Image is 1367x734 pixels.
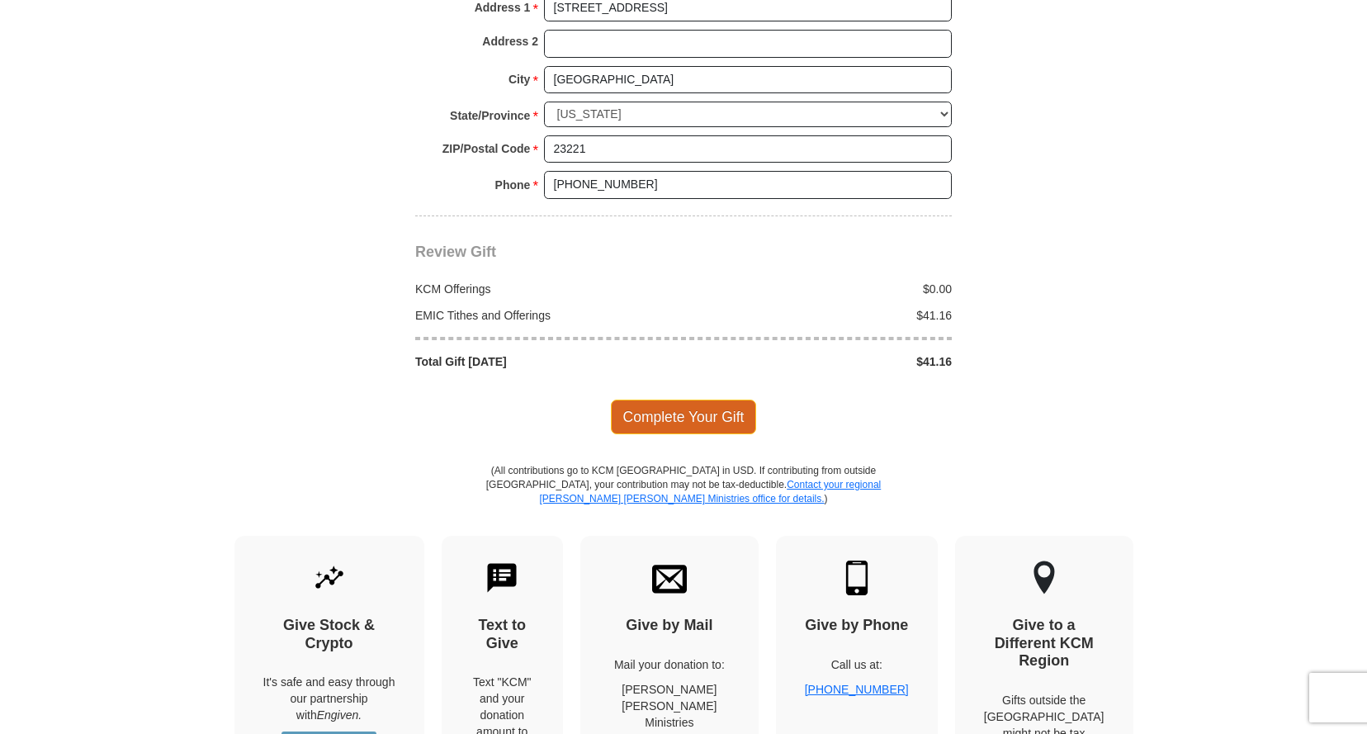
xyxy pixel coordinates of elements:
[407,353,684,370] div: Total Gift [DATE]
[317,708,362,722] i: Engiven.
[609,656,730,673] p: Mail your donation to:
[407,281,684,297] div: KCM Offerings
[1033,561,1056,595] img: other-region
[805,683,909,696] a: [PHONE_NUMBER]
[984,617,1104,670] h4: Give to a Different KCM Region
[312,561,347,595] img: give-by-stock.svg
[450,104,530,127] strong: State/Province
[263,617,395,652] h4: Give Stock & Crypto
[683,353,961,370] div: $41.16
[415,244,496,260] span: Review Gift
[263,674,395,723] p: It's safe and easy through our partnership with
[611,400,757,434] span: Complete Your Gift
[482,30,538,53] strong: Address 2
[471,617,535,652] h4: Text to Give
[485,464,882,536] p: (All contributions go to KCM [GEOGRAPHIC_DATA] in USD. If contributing from outside [GEOGRAPHIC_D...
[485,561,519,595] img: text-to-give.svg
[652,561,687,595] img: envelope.svg
[683,281,961,297] div: $0.00
[407,307,684,324] div: EMIC Tithes and Offerings
[508,68,530,91] strong: City
[683,307,961,324] div: $41.16
[442,137,531,160] strong: ZIP/Postal Code
[495,173,531,197] strong: Phone
[805,656,909,673] p: Call us at:
[805,617,909,635] h4: Give by Phone
[609,617,730,635] h4: Give by Mail
[840,561,874,595] img: mobile.svg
